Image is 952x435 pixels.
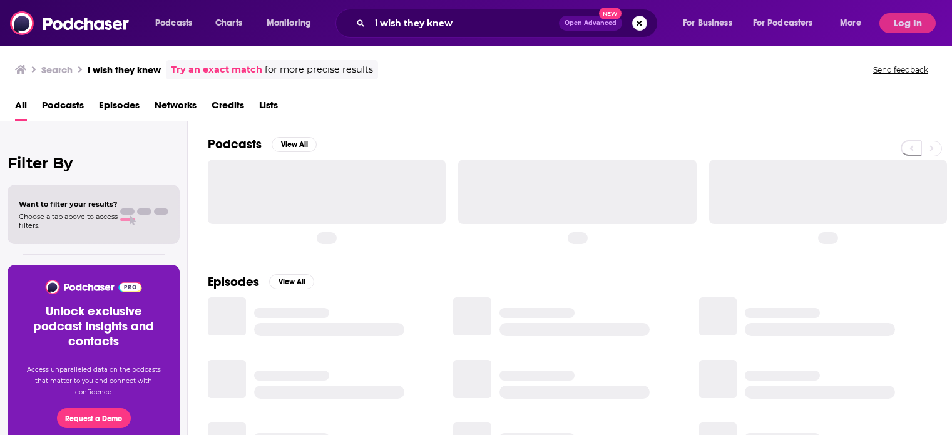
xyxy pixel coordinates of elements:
span: Podcasts [155,14,192,32]
button: open menu [146,13,208,33]
h3: i wish they knew [88,64,161,76]
button: Open AdvancedNew [559,16,622,31]
input: Search podcasts, credits, & more... [370,13,559,33]
a: EpisodesView All [208,274,314,290]
button: open menu [831,13,877,33]
img: Podchaser - Follow, Share and Rate Podcasts [44,280,143,294]
p: Access unparalleled data on the podcasts that matter to you and connect with confidence. [23,364,165,398]
button: Request a Demo [57,408,131,428]
button: Log In [879,13,936,33]
h3: Search [41,64,73,76]
span: for more precise results [265,63,373,77]
button: open menu [258,13,327,33]
button: open menu [674,13,748,33]
a: Credits [212,95,244,121]
a: PodcastsView All [208,136,317,152]
a: Charts [207,13,250,33]
span: Monitoring [267,14,311,32]
h2: Filter By [8,154,180,172]
div: Search podcasts, credits, & more... [347,9,670,38]
span: New [599,8,622,19]
a: Networks [155,95,197,121]
a: Podcasts [42,95,84,121]
button: View All [272,137,317,152]
h2: Episodes [208,274,259,290]
span: Open Advanced [565,20,617,26]
button: Send feedback [869,64,932,75]
span: More [840,14,861,32]
a: All [15,95,27,121]
span: Want to filter your results? [19,200,118,208]
span: For Podcasters [753,14,813,32]
button: View All [269,274,314,289]
h2: Podcasts [208,136,262,152]
h3: Unlock exclusive podcast insights and contacts [23,304,165,349]
span: For Business [683,14,732,32]
span: Choose a tab above to access filters. [19,212,118,230]
span: Charts [215,14,242,32]
img: Podchaser - Follow, Share and Rate Podcasts [10,11,130,35]
a: Try an exact match [171,63,262,77]
button: open menu [745,13,831,33]
a: Episodes [99,95,140,121]
a: Lists [259,95,278,121]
